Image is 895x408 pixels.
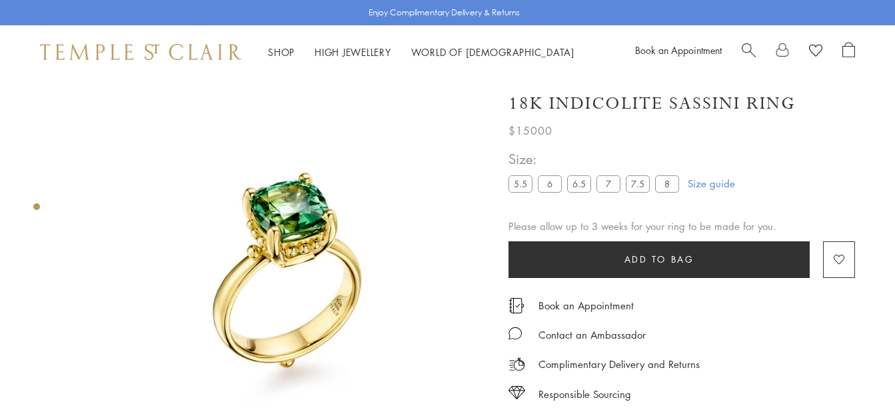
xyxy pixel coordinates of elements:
[538,386,631,403] div: Responsible Sourcing
[508,356,525,373] img: icon_delivery.svg
[538,356,700,373] p: Complimentary Delivery and Returns
[538,175,562,192] label: 6
[508,298,524,313] img: icon_appointment.svg
[508,241,810,278] button: Add to bag
[508,122,552,139] span: $15000
[538,298,634,313] a: Book an Appointment
[742,42,756,62] a: Search
[411,45,574,59] a: World of [DEMOGRAPHIC_DATA]World of [DEMOGRAPHIC_DATA]
[508,218,855,235] div: Please allow up to 3 weeks for your ring to be made for you.
[268,44,574,61] nav: Main navigation
[508,386,525,399] img: icon_sourcing.svg
[40,44,241,60] img: Temple St. Clair
[842,42,855,62] a: Open Shopping Bag
[567,175,591,192] label: 6.5
[508,148,684,170] span: Size:
[655,175,679,192] label: 8
[508,175,532,192] label: 5.5
[828,345,882,395] iframe: Gorgias live chat messenger
[688,177,735,190] a: Size guide
[635,43,722,57] a: Book an Appointment
[369,6,520,19] p: Enjoy Complimentary Delivery & Returns
[268,45,295,59] a: ShopShop
[508,92,796,115] h1: 18K Indicolite Sassini Ring
[596,175,620,192] label: 7
[538,327,646,343] div: Contact an Ambassador
[626,175,650,192] label: 7.5
[624,252,694,267] span: Add to bag
[809,42,822,62] a: View Wishlist
[315,45,391,59] a: High JewelleryHigh Jewellery
[508,327,522,340] img: MessageIcon-01_2.svg
[33,200,40,221] div: Product gallery navigation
